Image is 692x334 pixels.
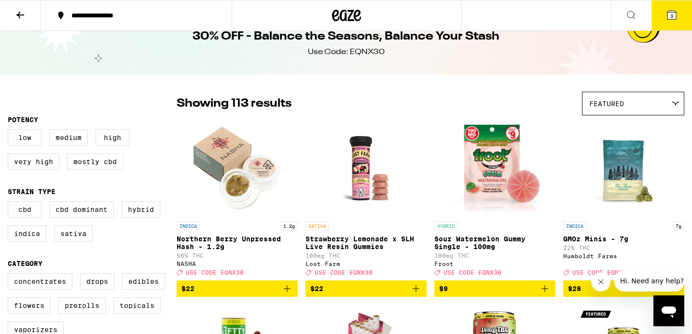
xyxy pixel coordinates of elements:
[280,222,298,230] p: 1.2g
[177,261,298,267] div: NASHA
[177,280,298,297] button: Add to bag
[305,235,427,250] p: Strawberry Lemonade x SLH Live Resin Gummies
[563,222,586,230] p: INDICA
[434,120,555,280] a: Open page for Sour Watermelon Gummy Single - 100mg from Froot
[443,269,501,276] span: USE CODE EQNX30
[614,270,684,292] iframe: Message from company
[305,261,427,267] div: Lost Farm
[568,285,581,292] span: $28
[439,285,448,292] span: $9
[318,120,415,217] img: Lost Farm - Strawberry Lemonade x SLH Live Resin Gummies
[189,120,286,217] img: NASHA - Northern Berry Unpressed Hash - 1.2g
[651,0,692,30] button: 3
[177,120,298,280] a: Open page for Northern Berry Unpressed Hash - 1.2g from NASHA
[673,222,684,230] p: 7g
[572,269,630,276] span: USE CODE EQNX30
[186,269,244,276] span: USE CODE EQNX30
[177,252,298,259] p: 56% THC
[8,273,72,290] label: Concentrates
[8,116,38,124] legend: Potency
[434,222,457,230] p: HYBRID
[177,235,298,250] p: Northern Berry Unpressed Hash - 1.2g
[589,100,624,108] span: Featured
[305,222,329,230] p: SATIVA
[58,297,106,314] label: Prerolls
[563,253,684,259] div: Humboldt Farms
[305,120,427,280] a: Open page for Strawberry Lemonade x SLH Live Resin Gummies from Lost Farm
[434,235,555,250] p: Sour Watermelon Gummy Single - 100mg
[49,129,88,146] label: Medium
[576,120,672,217] img: Humboldt Farms - GMOz Minis - 7g
[80,273,114,290] label: Drops
[8,297,51,314] label: Flowers
[653,295,684,326] iframe: Button to launch messaging window
[122,273,165,290] label: Edibles
[563,235,684,243] p: GMOz Minis - 7g
[96,129,129,146] label: High
[436,120,554,217] img: Froot - Sour Watermelon Gummy Single - 100mg
[49,201,114,218] label: CBD Dominant
[177,222,200,230] p: INDICA
[177,96,291,112] p: Showing 113 results
[8,201,42,218] label: CBD
[563,245,684,251] p: 22% THC
[67,153,123,170] label: Mostly CBD
[8,225,46,242] label: Indica
[305,280,427,297] button: Add to bag
[670,13,673,19] span: 3
[310,285,323,292] span: $22
[315,269,373,276] span: USE CODE EQNX30
[113,297,161,314] label: Topicals
[8,129,42,146] label: Low
[54,225,93,242] label: Sativa
[8,260,42,267] legend: Category
[563,120,684,280] a: Open page for GMOz Minis - 7g from Humboldt Farms
[591,272,610,292] iframe: Close message
[434,252,555,259] p: 100mg THC
[8,153,59,170] label: Very High
[305,252,427,259] p: 100mg THC
[434,261,555,267] div: Froot
[122,201,160,218] label: Hybrid
[193,28,499,45] h1: 30% OFF - Balance the Seasons, Balance Your Stash
[563,280,684,297] button: Add to bag
[434,280,555,297] button: Add to bag
[181,285,194,292] span: $22
[308,47,385,57] div: Use Code: EQNX30
[8,188,55,195] legend: Strain Type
